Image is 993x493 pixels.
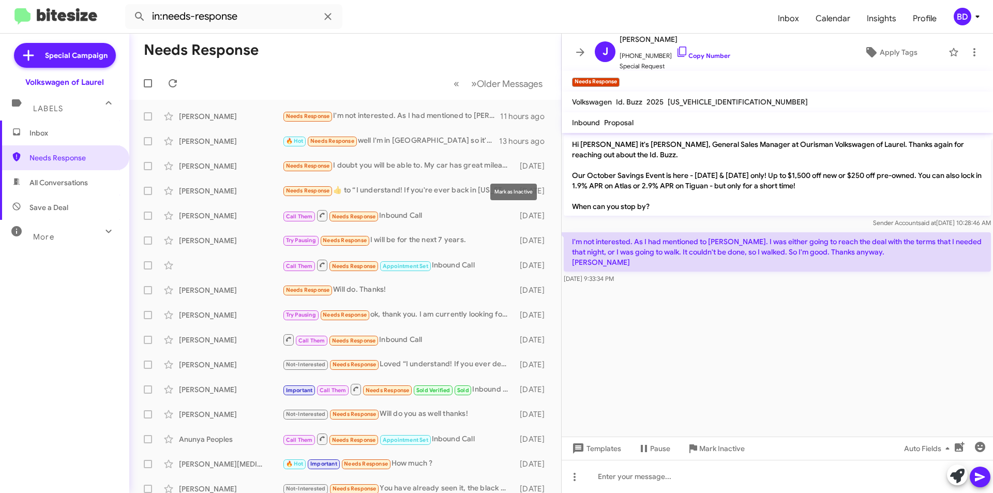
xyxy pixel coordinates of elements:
span: Proposal [604,118,634,127]
span: Needs Response [286,113,330,119]
div: 13 hours ago [499,136,553,146]
span: Try Pausing [286,311,316,318]
button: Next [465,73,549,94]
div: [PERSON_NAME] [179,235,282,246]
button: Auto Fields [896,439,962,458]
span: Mark Inactive [699,439,745,458]
div: I doubt you will be able to. My car has great mileage and in tip top condition, but it's the loan... [282,160,515,172]
span: Needs Response [332,337,376,344]
span: Inbox [770,4,807,34]
div: [DATE] [515,235,553,246]
span: » [471,77,477,90]
div: Loved “I understand! If you ever decide to sell in the future, feel free to reach out. Have a gre... [282,358,515,370]
span: Needs Response [310,138,354,144]
button: Apply Tags [837,43,943,62]
span: Needs Response [333,485,377,492]
a: Copy Number [676,52,730,59]
div: [PERSON_NAME] [179,161,282,171]
button: Previous [447,73,465,94]
span: Not-Interested [286,411,326,417]
p: Hi [PERSON_NAME] it's [PERSON_NAME], General Sales Manager at Ourisman Volkswagen of Laurel. Than... [564,135,991,216]
div: BD [954,8,971,25]
div: [PERSON_NAME] [179,285,282,295]
div: ​👍​ to “ I understand! If you're ever back in [US_STATE] or looking to sell your vehicle in the f... [282,185,515,197]
div: 11 hours ago [500,111,553,122]
span: Sender Account [DATE] 10:28:46 AM [873,219,991,227]
div: Inbound Call [282,209,515,222]
div: Will do. Thanks! [282,284,515,296]
span: Appointment Set [383,263,428,270]
span: Appointment Set [383,437,428,443]
span: Save a Deal [29,202,68,213]
div: [PERSON_NAME] [179,310,282,320]
div: [DATE] [515,161,553,171]
div: Anunya Peoples [179,434,282,444]
button: BD [945,8,982,25]
span: Auto Fields [904,439,954,458]
span: [US_VEHICLE_IDENTIFICATION_NUMBER] [668,97,808,107]
div: [PERSON_NAME] [179,360,282,370]
div: [DATE] [515,434,553,444]
span: [PHONE_NUMBER] [620,46,730,61]
div: [DATE] [515,211,553,221]
span: Not-Interested [286,361,326,368]
span: 2025 [646,97,664,107]
span: Special Campaign [45,50,108,61]
span: 🔥 Hot [286,460,304,467]
span: Call Them [286,437,313,443]
span: Needs Response [332,437,376,443]
div: [DATE] [515,310,553,320]
span: said at [918,219,936,227]
div: I'm not interested. As I had mentioned to [PERSON_NAME]. I was either going to reach the deal wit... [282,110,500,122]
div: well I'm in [GEOGRAPHIC_DATA] so it's hard for me to get a ride out there I would almost need to ... [282,135,499,147]
a: Profile [905,4,945,34]
span: All Conversations [29,177,88,188]
span: Call Them [286,213,313,220]
span: Id. Buzz [616,97,642,107]
span: Inbound [572,118,600,127]
span: Needs Response [333,411,377,417]
span: « [454,77,459,90]
div: [PERSON_NAME] [179,111,282,122]
p: I'm not interested. As I had mentioned to [PERSON_NAME]. I was either going to reach the deal wit... [564,232,991,272]
div: Volkswagen of Laurel [25,77,104,87]
span: Sold [457,387,469,394]
span: J [603,43,608,60]
div: [DATE] [515,260,553,271]
span: Pause [650,439,670,458]
input: Search [125,4,342,29]
button: Pause [629,439,679,458]
div: [PERSON_NAME] [179,335,282,345]
a: Insights [859,4,905,34]
span: [PERSON_NAME] [620,33,730,46]
div: Will do you as well thanks! [282,408,515,420]
div: Inbound Call [282,333,515,346]
div: [DATE] [515,360,553,370]
div: [DATE] [515,409,553,420]
div: Inbound Call [282,432,515,445]
button: Templates [562,439,629,458]
span: Needs Response [332,263,376,270]
span: Inbox [29,128,117,138]
span: Needs Response [29,153,117,163]
span: Needs Response [323,237,367,244]
span: Needs Response [286,187,330,194]
span: More [33,232,54,242]
span: Needs Response [286,162,330,169]
span: Try Pausing [286,237,316,244]
span: Needs Response [323,311,367,318]
span: Older Messages [477,78,543,89]
span: Important [310,460,337,467]
div: Inbound Call [282,259,515,272]
div: [PERSON_NAME] [179,186,282,196]
a: Calendar [807,4,859,34]
button: Mark Inactive [679,439,753,458]
span: Call Them [298,337,325,344]
span: Special Request [620,61,730,71]
div: [PERSON_NAME] [179,136,282,146]
small: Needs Response [572,78,620,87]
div: [DATE] [515,459,553,469]
div: [PERSON_NAME][MEDICAL_DATA] [179,459,282,469]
